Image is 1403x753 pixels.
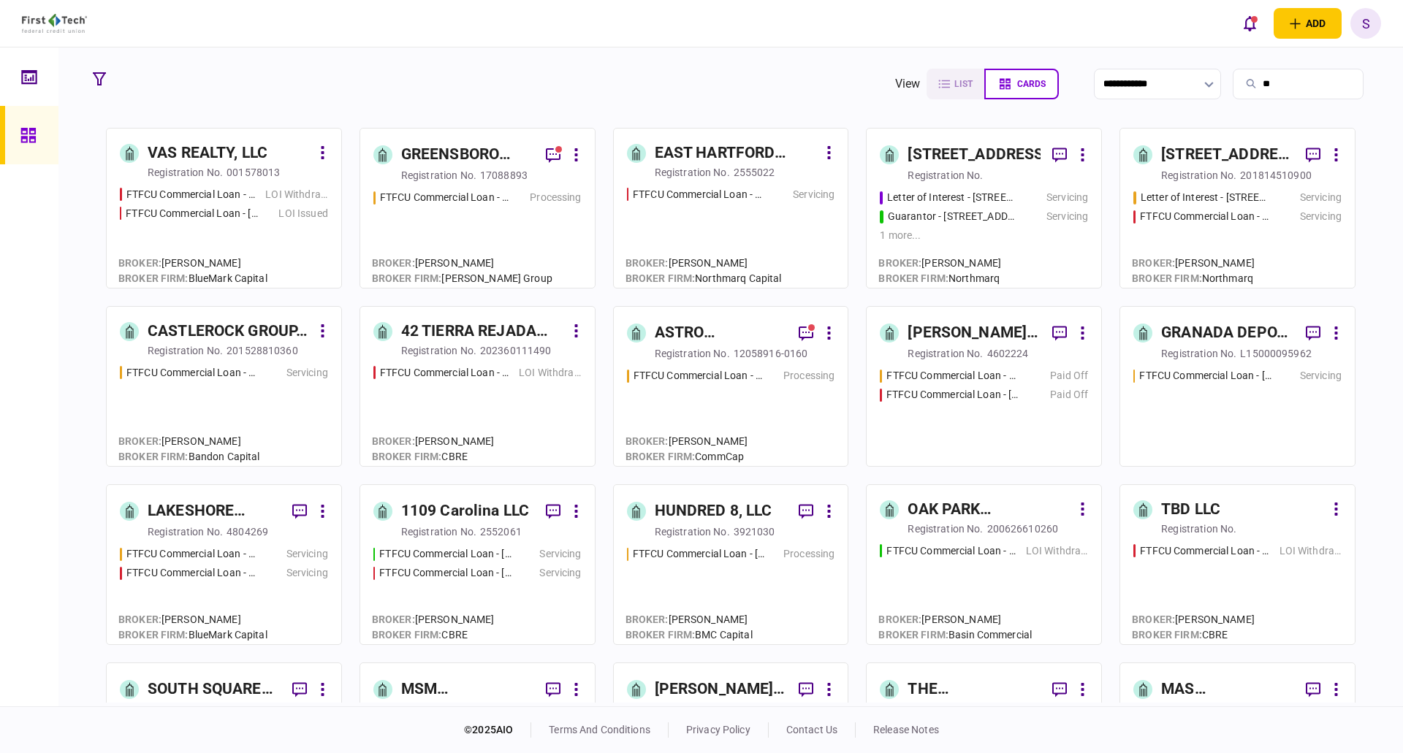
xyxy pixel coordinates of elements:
div: Northmarq [1132,271,1255,286]
span: cards [1017,79,1046,89]
span: broker firm : [118,629,189,641]
span: broker firm : [118,272,189,284]
div: EAST HARTFORD PROPERTIES REAL ESTATE LLC [655,142,818,165]
div: MSM [PERSON_NAME] 2 [401,678,534,701]
div: registration no. [148,524,223,539]
a: GREENSBORO ESTATES LLCregistration no.17088893FTFCU Commercial Loan - 1770 Allens Circle Greensbo... [360,128,596,288]
span: broker firm : [1132,629,1202,641]
div: registration no. [655,165,730,180]
div: ASTRO PROPERTIES LLC [655,321,788,345]
div: GRANADA DEPOT, LLC [1161,321,1294,345]
div: Servicing [286,565,328,581]
div: Servicing [793,187,834,202]
div: [PERSON_NAME] [118,612,267,627]
div: registration no. [1161,168,1236,183]
a: VAS REALTY, LLCregistration no.001578013FTFCU Commercial Loan - 1882 New Scotland RoadLOI Withdra... [106,128,342,288]
div: FTFCU Commercial Loan - 1882 New Scotland Road [126,187,259,202]
div: Servicing [286,546,328,562]
div: [PERSON_NAME] Group [372,271,552,286]
div: registration no. [908,521,983,536]
button: S [1350,8,1381,39]
a: [STREET_ADDRESS] REAL ESTATE LLCregistration no.201814510900Letter of Interest - 2203 Grand Canal... [1119,128,1356,288]
span: Broker : [118,614,161,625]
img: client company logo [22,14,87,33]
div: registration no. [1161,521,1236,536]
div: [STREET_ADDRESS] REAL ESTATE LLC [1161,143,1294,167]
a: LAKESHORE PLAZA HOLDING, LLCregistration no.4804269FTFCU Commercial Loan - 22800-22840 Lake Shore... [106,484,342,645]
div: [PERSON_NAME] [878,256,1001,271]
span: Broker : [878,257,921,269]
div: Servicing [1300,209,1342,224]
div: [PERSON_NAME] [878,612,1032,627]
div: Servicing [1300,190,1342,205]
div: FTFCU Commercial Loan - 90, 99 and 101 East River Drive [633,187,765,202]
div: registration no. [148,165,223,180]
div: FTFCU Commercial Loan - 1650 S Carbon Ave Price UT [634,368,765,383]
div: 1109 Carolina LLC [401,500,529,523]
div: 17088893 [480,168,528,183]
div: Servicing [286,365,328,381]
a: CASTLEROCK GROUP, LLCregistration no.201528810360FTFCU Commercial Loan - 5667 FM 1488 Magnolia TX... [106,306,342,467]
div: Servicing [539,565,581,581]
a: TBD LLCregistration no.FTFCU Commercial Loan - 1099 Targee St Staten Island NYLOI Withdrawn/Decli... [1119,484,1356,645]
div: [PERSON_NAME] [1132,612,1255,627]
div: SOUTH SQUARE [PERSON_NAME], LLC [148,678,281,701]
div: 201814510900 [1240,168,1312,183]
a: [PERSON_NAME]-AUBURN, LLCregistration no.4602224FTFCU Commercial Loan - 2325 Bent Creek Rd Auburn... [866,306,1102,467]
div: BMC Capital [626,627,753,643]
button: open notifications list [1234,8,1265,39]
div: 201528810360 [227,343,298,358]
span: broker firm : [626,451,696,462]
div: [PERSON_NAME]-AUBURN, LLC [908,321,1041,345]
div: registration no. [908,168,983,183]
div: Processing [783,368,834,383]
a: EAST HARTFORD PROPERTIES REAL ESTATE LLCregistration no.2555022FTFCU Commercial Loan - 90, 99 and... [613,128,849,288]
a: 1109 Carolina LLCregistration no.2552061FTFCU Commercial Loan - 1109 Carolina Ave Washington NCSe... [360,484,596,645]
div: registration no. [148,343,223,358]
button: cards [984,69,1059,99]
div: BlueMark Capital [118,627,267,643]
div: Bandon Capital [118,449,259,465]
div: LAKESHORE PLAZA HOLDING, LLC [148,500,281,523]
div: MAS INVESTMENTS, L.P. [1161,678,1294,701]
div: FTFCU Commercial Loan - 1109 Carolina Ave Washington NC [379,565,512,581]
div: Processing [530,190,581,205]
span: Broker : [118,257,161,269]
div: 200626610260 [987,521,1059,536]
button: open adding identity options [1274,8,1342,39]
div: BlueMark Capital [118,271,267,286]
a: HUNDRED 8, LLCregistration no.3921030FTFCU Commercial Loan - 3969 Morse Crossing ColumbusProcessi... [613,484,849,645]
span: broker firm : [118,451,189,462]
span: broker firm : [626,629,696,641]
div: registration no. [1161,346,1236,361]
span: Broker : [626,257,669,269]
span: broker firm : [626,272,696,284]
div: LOI Withdrawn/Declined [265,187,327,202]
span: broker firm : [1132,272,1202,284]
div: 12058916-0160 [734,346,808,361]
span: Broker : [372,614,415,625]
div: Servicing [1300,368,1342,383]
div: [PERSON_NAME] [1132,256,1255,271]
div: [PERSON_NAME] [118,256,267,271]
div: LOI Withdrawn/Declined [1026,543,1088,559]
div: 42 TIERRA REJADA LLC [401,320,565,343]
div: 3921030 [734,524,775,539]
div: CBRE [1132,627,1255,643]
div: FTFCU Commercial Loan - 3969 Morse Crossing Columbus [633,546,765,562]
div: FTFCU Commercial Loan - 2203-2233 Grand Canal Blvd Stockton [1140,209,1271,224]
div: registration no. [401,168,476,183]
div: registration no. [908,346,983,361]
div: Northmarq Capital [626,271,782,286]
div: HUNDRED 8, LLC [655,500,772,523]
span: Broker : [118,435,161,447]
div: Letter of Interest - 2203 Grand Canal Boulevard Stockton [1141,190,1272,205]
div: Servicing [1046,190,1088,205]
span: Broker : [626,614,669,625]
a: terms and conditions [549,724,650,735]
div: FTFCU Commercial Loan - 1109 Carolina Ave Washington NC [379,546,512,562]
span: Broker : [878,614,921,625]
div: FTFCU Commercial Loan - 2325 Bent Creek Rd Auburn AL 36830 [886,368,1018,383]
div: [PERSON_NAME] [372,612,495,627]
